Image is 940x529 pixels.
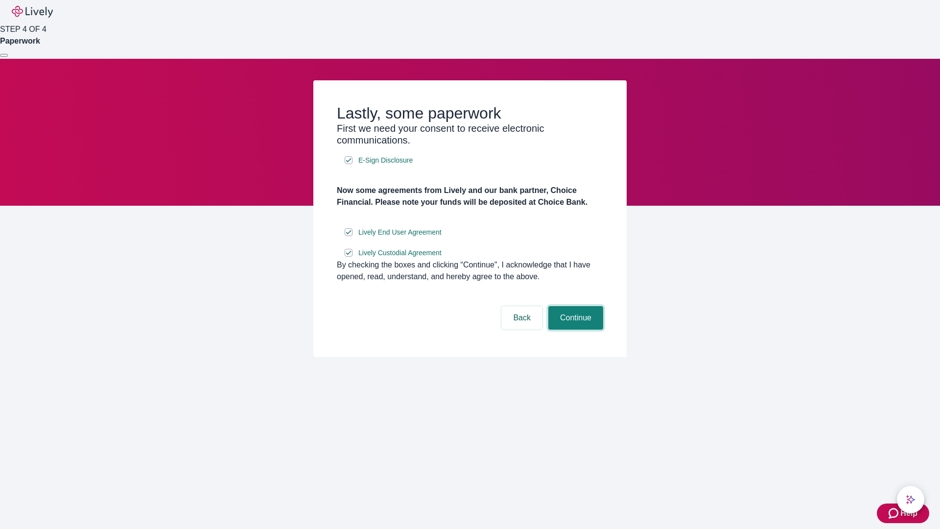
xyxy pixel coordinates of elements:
[501,306,542,330] button: Back
[906,495,916,505] svg: Lively AI Assistant
[358,248,442,258] span: Lively Custodial Agreement
[889,507,900,519] svg: Zendesk support icon
[337,259,603,283] div: By checking the boxes and clicking “Continue", I acknowledge that I have opened, read, understand...
[337,122,603,146] h3: First we need your consent to receive electronic communications.
[12,6,53,18] img: Lively
[900,507,917,519] span: Help
[358,227,442,238] span: Lively End User Agreement
[358,155,413,166] span: E-Sign Disclosure
[877,504,929,523] button: Zendesk support iconHelp
[356,154,415,167] a: e-sign disclosure document
[897,486,924,513] button: chat
[356,226,444,239] a: e-sign disclosure document
[356,247,444,259] a: e-sign disclosure document
[337,104,603,122] h2: Lastly, some paperwork
[337,185,603,208] h4: Now some agreements from Lively and our bank partner, Choice Financial. Please note your funds wi...
[548,306,603,330] button: Continue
